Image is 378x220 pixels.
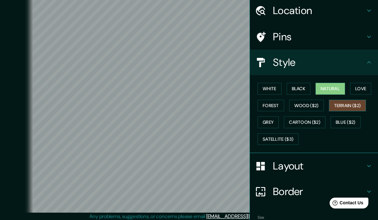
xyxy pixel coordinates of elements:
button: Cartoon ($2) [284,116,325,128]
h4: Style [273,56,365,69]
button: Love [350,83,371,95]
h4: Layout [273,160,365,172]
h4: Location [273,4,365,17]
button: Natural [316,83,345,95]
button: Terrain ($2) [329,100,366,112]
button: Satellite ($3) [258,133,299,145]
iframe: Help widget launcher [321,195,371,213]
div: Pins [250,24,378,50]
div: Border [250,179,378,204]
button: Blue ($2) [331,116,361,128]
button: White [258,83,282,95]
button: Wood ($2) [289,100,324,112]
a: [EMAIL_ADDRESS][DOMAIN_NAME] [206,213,285,220]
button: Black [287,83,311,95]
div: Layout [250,153,378,179]
button: Forest [258,100,284,112]
button: Grey [258,116,279,128]
h4: Border [273,185,365,198]
div: Style [250,50,378,75]
h4: Pins [273,30,365,43]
